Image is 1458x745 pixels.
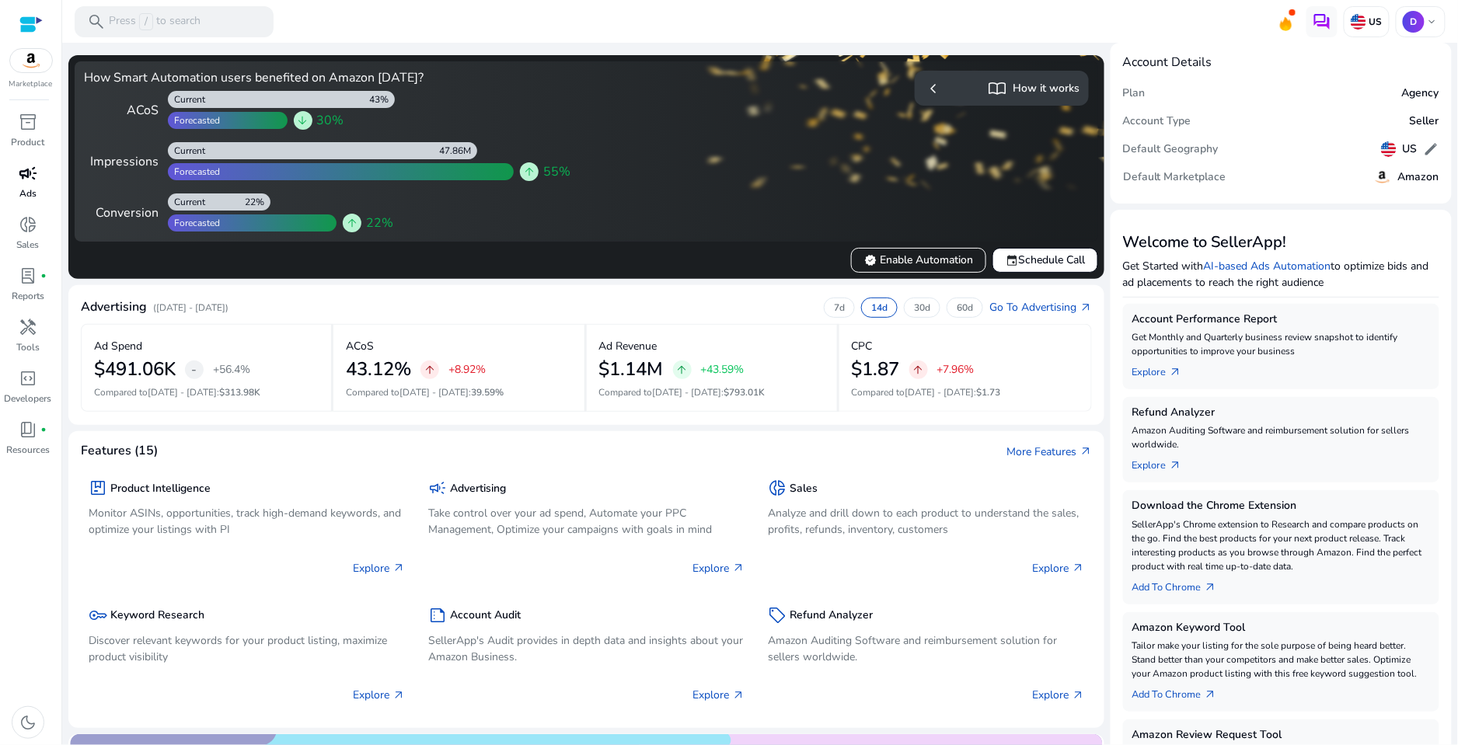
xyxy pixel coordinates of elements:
p: Tailor make your listing for the sole purpose of being heard better. Stand better than your compe... [1132,639,1430,681]
img: amazon.svg [1373,168,1392,186]
span: import_contacts [988,79,1006,98]
span: fiber_manual_record [40,273,47,279]
span: arrow_outward [1080,445,1092,458]
h5: Amazon Keyword Tool [1132,621,1430,635]
div: 47.86M [439,144,477,157]
h5: Download the Chrome Extension [1132,500,1430,513]
span: arrow_upward [676,364,689,376]
h5: How it works [1013,82,1080,96]
p: Explore [1032,560,1084,576]
p: Monitor ASINs, opportunities, track high-demand keywords, and optimize your listings with PI [89,505,405,538]
p: +43.59% [701,364,745,375]
p: Product [12,135,45,149]
h3: Welcome to SellerApp! [1123,233,1439,252]
p: D [1403,11,1425,33]
span: arrow_outward [1080,301,1092,314]
p: 30d [914,301,930,314]
span: fiber_manual_record [40,426,47,433]
p: Compared to : [94,385,319,399]
span: sell [768,606,787,625]
span: arrow_outward [392,562,405,574]
span: key [89,606,107,625]
p: SellerApp's Audit provides in depth data and insights about your Amazon Business. [428,632,745,665]
span: edit [1424,141,1439,157]
span: Schedule Call [1006,252,1085,268]
a: Go To Advertisingarrow_outward [989,299,1092,315]
h5: Agency [1402,87,1439,100]
span: package [89,479,107,497]
h5: Account Performance Report [1132,313,1430,326]
a: Explorearrow_outward [1132,358,1195,380]
h2: $1.87 [852,358,900,381]
p: 14d [871,301,888,314]
span: event [1006,254,1018,266]
h2: 43.12% [346,358,411,381]
div: Conversion [84,204,159,222]
p: Reports [12,289,44,303]
span: dark_mode [19,713,37,732]
div: Current [168,196,205,208]
span: arrow_upward [523,165,535,178]
p: Amazon Auditing Software and reimbursement solution for sellers worldwide. [768,632,1084,665]
p: ACoS [346,338,374,354]
h2: $491.06K [94,358,176,381]
a: Explorearrow_outward [1132,451,1195,473]
div: ACoS [84,101,159,120]
h5: Refund Analyzer [1132,406,1430,419]
button: eventSchedule Call [992,248,1098,273]
span: [DATE] - [DATE] [148,386,217,399]
h2: $1.14M [599,358,664,381]
span: arrow_outward [732,562,745,574]
span: arrow_upward [912,364,925,376]
span: code_blocks [19,369,37,388]
p: Amazon Auditing Software and reimbursement solution for sellers worldwide. [1132,423,1430,451]
h5: Keyword Research [110,609,204,622]
div: Current [168,144,205,157]
p: Get Started with to optimize bids and ad placements to reach the right audience [1123,258,1439,291]
span: arrow_upward [424,364,436,376]
h5: Seller [1410,115,1439,128]
p: +56.4% [213,364,250,375]
span: chevron_left [924,79,943,98]
span: $313.98K [219,386,260,399]
span: arrow_outward [1072,689,1084,701]
span: - [192,360,197,379]
img: us.svg [1381,141,1397,157]
p: Ad Spend [94,338,142,354]
h4: How Smart Automation users benefited on Amazon [DATE]? [84,71,581,85]
span: summarize [428,606,447,625]
a: More Featuresarrow_outward [1006,444,1092,460]
span: book_4 [19,420,37,439]
span: keyboard_arrow_down [1426,16,1439,28]
div: Forecasted [168,165,220,178]
p: 60d [957,301,973,314]
p: Resources [6,443,50,457]
span: [DATE] - [DATE] [399,386,469,399]
p: +8.92% [448,364,486,375]
h5: Amazon [1398,171,1439,184]
img: amazon.svg [10,49,52,72]
h5: Account Type [1123,115,1191,128]
p: Developers [5,392,52,406]
span: arrow_outward [392,689,405,701]
span: $1.73 [977,386,1001,399]
span: search [87,12,106,31]
p: Take control over your ad spend, Automate your PPC Management, Optimize your campaigns with goals... [428,505,745,538]
p: +7.96% [937,364,975,375]
span: [DATE] - [DATE] [653,386,722,399]
p: Press to search [109,13,201,30]
p: Sales [17,238,40,252]
p: CPC [852,338,873,354]
p: Compared to : [599,385,825,399]
h5: Plan [1123,87,1146,100]
div: Forecasted [168,217,220,229]
p: Explore [692,560,745,576]
img: us.svg [1351,14,1366,30]
span: Enable Automation [864,252,973,268]
p: Get Monthly and Quarterly business review snapshot to identify opportunities to improve your busi... [1132,330,1430,358]
span: arrow_outward [732,689,745,701]
h4: Features (15) [81,444,158,458]
p: ([DATE] - [DATE]) [153,301,228,315]
span: arrow_downward [297,114,309,127]
p: SellerApp's Chrome extension to Research and compare products on the go. Find the best products f... [1132,517,1430,573]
